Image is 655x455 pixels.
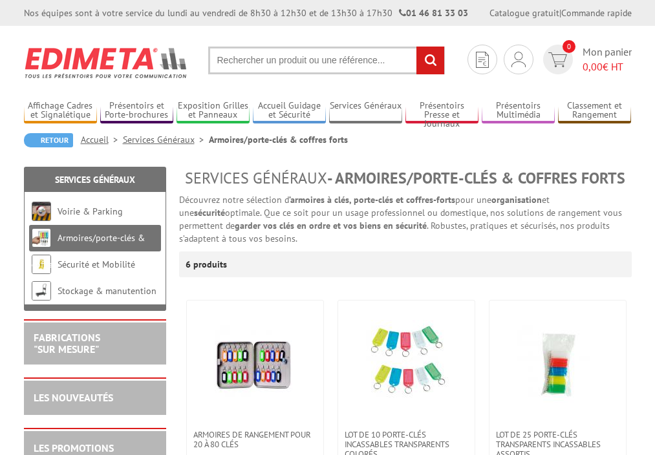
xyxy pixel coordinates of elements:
a: Stockage & manutention [58,285,156,297]
a: FABRICATIONS"Sur Mesure" [34,331,100,355]
a: Accueil Guidage et Sécurité [253,100,326,122]
a: Voirie & Parking [58,206,123,217]
img: Armoires/porte-clés & coffres forts [32,228,51,248]
a: Services Généraux [55,174,135,185]
img: Voirie & Parking [32,202,51,221]
a: Classement et Rangement [558,100,631,122]
img: Lot de 10 porte-clés incassables transparents colorés [361,320,451,410]
p: Découvrez notre sélection d pour une et une optimale. Que ce soit pour un usage professionnel ou ... [179,193,632,245]
span: Services Généraux [185,168,327,188]
a: Services Généraux [329,100,402,122]
span: € HT [583,59,632,74]
strong: garder vos clés en ordre et vos biens en sécurité [235,220,427,231]
div: Nos équipes sont à votre service du lundi au vendredi de 8h30 à 12h30 et de 13h30 à 17h30 [24,6,468,19]
span: Armoires de rangement pour 20 à 80 clés [193,430,317,449]
strong: 01 46 81 33 03 [399,7,468,19]
a: Présentoirs Multimédia [482,100,555,122]
img: Edimeta [24,39,189,87]
img: devis rapide [548,52,567,67]
a: Services Généraux [123,134,209,145]
a: Retour [24,133,73,147]
a: Accueil [81,134,123,145]
a: Commande rapide [561,7,632,19]
a: Exposition Grilles et Panneaux [177,100,250,122]
div: | [489,6,632,19]
a: Présentoirs et Porte-brochures [100,100,173,122]
strong: ’armoires à clés, porte-clés et coffres-forts [289,194,455,206]
li: Armoires/porte-clés & coffres forts [209,133,348,146]
a: Catalogue gratuit [489,7,559,19]
a: Présentoirs Presse et Journaux [405,100,478,122]
img: devis rapide [511,52,526,67]
a: Armoires de rangement pour 20 à 80 clés [187,430,323,449]
strong: sécurité [194,207,225,218]
strong: organisation [491,194,542,206]
img: Armoires de rangement pour 20 à 80 clés [209,320,300,410]
span: Mon panier [583,45,632,74]
h1: - Armoires/porte-clés & coffres forts [179,170,632,187]
img: devis rapide [476,52,489,68]
span: 0 [563,40,575,53]
p: 6 produits [186,251,234,277]
a: devis rapide 0 Mon panier 0,00€ HT [540,45,632,74]
img: Stockage & manutention [32,281,51,301]
a: LES NOUVEAUTÉS [34,391,113,404]
img: Lot de 25 porte-clés transparents incassables assortis [512,320,603,410]
a: Armoires/porte-clés & coffres forts [32,232,145,270]
input: rechercher [416,47,444,74]
input: Rechercher un produit ou une référence... [208,47,445,74]
a: Affichage Cadres et Signalétique [24,100,97,122]
a: Sécurité et Mobilité [58,259,135,270]
span: 0,00 [583,60,603,73]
